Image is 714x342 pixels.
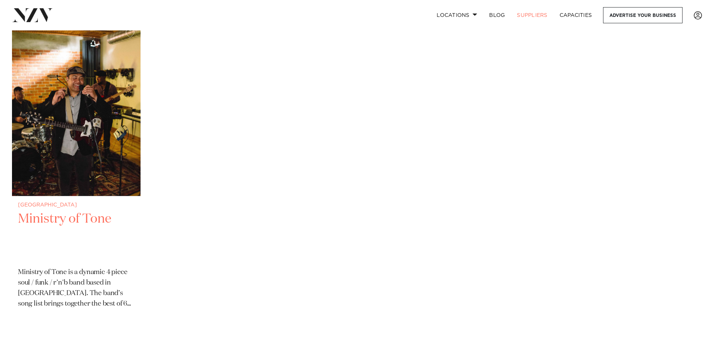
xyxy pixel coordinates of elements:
a: Advertise your business [603,7,683,23]
img: nzv-logo.png [12,8,53,22]
small: [GEOGRAPHIC_DATA] [18,202,135,208]
h2: Ministry of Tone [18,211,135,261]
a: SUPPLIERS [511,7,553,23]
a: Locations [431,7,483,23]
a: Capacities [554,7,598,23]
a: [GEOGRAPHIC_DATA] Ministry of Tone Ministry of Tone is a dynamic 4 piece soul / funk / r’n'b band... [12,24,141,324]
a: BLOG [483,7,511,23]
p: Ministry of Tone is a dynamic 4 piece soul / funk / r’n'b band based in [GEOGRAPHIC_DATA]. The ba... [18,267,135,309]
